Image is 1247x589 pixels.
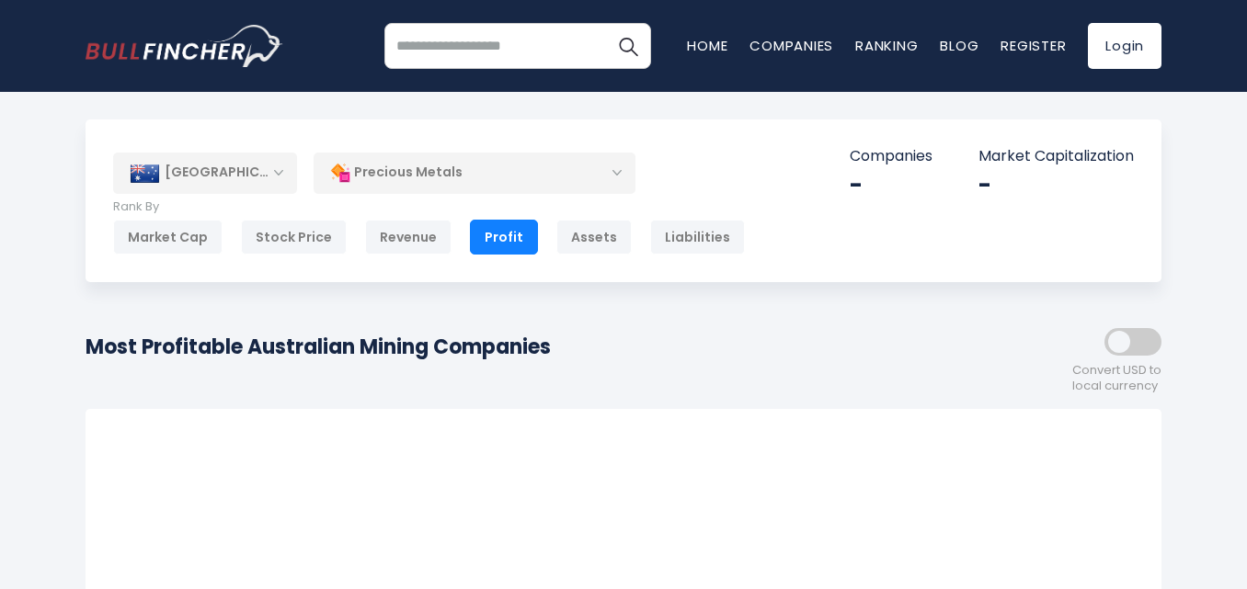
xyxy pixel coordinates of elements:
div: Revenue [365,220,452,255]
h1: Most Profitable Australian Mining Companies [86,332,551,362]
div: [GEOGRAPHIC_DATA] [113,153,297,193]
a: Blog [940,36,978,55]
a: Ranking [855,36,918,55]
img: bullfincher logo [86,25,283,67]
div: Assets [556,220,632,255]
div: Liabilities [650,220,745,255]
div: Market Cap [113,220,223,255]
div: Precious Metals [314,152,635,194]
p: Companies [850,147,932,166]
p: Rank By [113,199,745,215]
a: Companies [749,36,833,55]
a: Home [687,36,727,55]
p: Market Capitalization [978,147,1134,166]
span: Convert USD to local currency [1072,363,1161,394]
a: Login [1088,23,1161,69]
div: Profit [470,220,538,255]
button: Search [605,23,651,69]
div: Stock Price [241,220,347,255]
a: Register [1001,36,1066,55]
div: - [978,171,1134,199]
a: Go to homepage [86,25,283,67]
div: - [850,171,932,199]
